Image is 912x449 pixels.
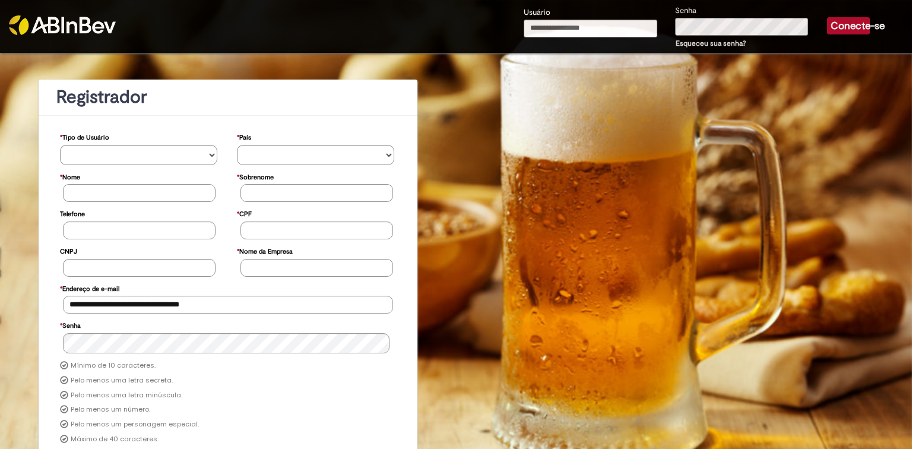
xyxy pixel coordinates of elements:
font: Nome da Empresa [239,247,293,256]
font: Conecte-se [831,20,885,32]
font: Telefone [60,210,85,219]
font: Tipo de Usuário [62,133,109,142]
font: Pelo menos um personagem especial. [71,419,199,429]
font: Pelo menos uma letra minúscula. [71,390,182,400]
font: Usuário [524,7,550,17]
font: Sobrenome [239,173,274,182]
font: Registrador [56,86,147,109]
font: CNPJ [60,247,77,256]
font: Endereço de e-mail [62,284,119,293]
font: Senha [675,5,696,15]
button: Conecte-se [827,17,870,34]
font: CPF [239,210,252,219]
a: Esqueceu sua senha? [676,39,746,48]
font: Pelo menos uma letra secreta. [71,375,173,385]
font: Máximo de 40 caracteres. [71,434,159,444]
font: País [239,133,251,142]
font: Senha [62,321,81,330]
img: ABInbev-white.png [9,15,116,35]
font: Nome [62,173,80,182]
font: Pelo menos um número. [71,404,150,414]
font: Mínimo de 10 caracteres. [71,361,156,370]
